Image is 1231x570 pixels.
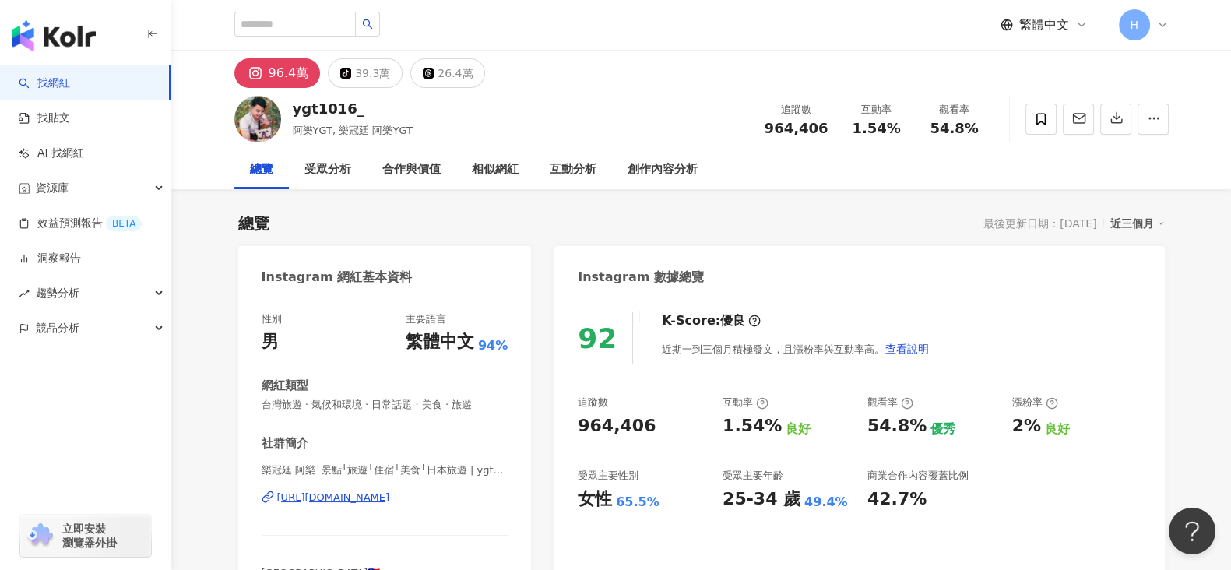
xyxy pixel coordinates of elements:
div: 性別 [262,312,282,326]
div: 互動分析 [550,160,596,179]
div: 92 [578,322,617,354]
div: 合作與價值 [382,160,441,179]
span: 台灣旅遊 · 氣候和環境 · 日常話題 · 美食 · 旅遊 [262,398,508,412]
div: 觀看率 [925,102,984,118]
span: 94% [478,337,508,354]
div: 54.8% [867,414,927,438]
span: 查看說明 [885,343,929,355]
div: 良好 [786,420,811,438]
button: 39.3萬 [328,58,403,88]
span: 樂冠廷 阿樂╵景點╵旅遊╵住宿╵美食╵日本旅遊 | ygt1016 [262,463,508,477]
div: 互動率 [723,396,768,410]
div: 26.4萬 [438,62,473,84]
div: 近三個月 [1110,213,1165,234]
div: 優良 [720,312,745,329]
div: 優秀 [930,420,955,438]
span: 54.8% [930,121,978,136]
img: chrome extension [25,523,55,548]
span: rise [19,288,30,299]
div: 漲粉率 [1012,396,1058,410]
button: 查看說明 [885,333,930,364]
div: 商業合作內容覆蓋比例 [867,469,969,483]
div: Instagram 網紅基本資料 [262,269,413,286]
a: 找貼文 [19,111,70,126]
span: 競品分析 [36,311,79,346]
div: K-Score : [662,312,761,329]
span: 立即安裝 瀏覽器外掛 [62,522,117,550]
div: 互動率 [847,102,906,118]
a: 洞察報告 [19,251,81,266]
div: 主要語言 [406,312,446,326]
div: 網紅類型 [262,378,308,394]
span: 資源庫 [36,171,69,206]
div: 繁體中文 [406,330,474,354]
div: 總覽 [238,213,269,234]
iframe: Help Scout Beacon - Open [1169,508,1215,554]
div: 受眾主要年齡 [723,469,783,483]
span: 964,406 [765,120,828,136]
div: 創作內容分析 [628,160,698,179]
div: 近期一到三個月積極發文，且漲粉率與互動率高。 [662,333,930,364]
span: 1.54% [852,121,900,136]
div: 追蹤數 [578,396,608,410]
div: 39.3萬 [355,62,390,84]
span: search [362,19,373,30]
div: 男 [262,330,279,354]
span: H [1130,16,1138,33]
div: 96.4萬 [269,62,309,84]
span: 趨勢分析 [36,276,79,311]
div: [URL][DOMAIN_NAME] [277,491,390,505]
div: 最後更新日期：[DATE] [983,217,1096,230]
div: 受眾主要性別 [578,469,638,483]
div: 觀看率 [867,396,913,410]
div: 65.5% [616,494,659,511]
div: 1.54% [723,414,782,438]
div: ygt1016_ [293,99,413,118]
img: KOL Avatar [234,96,281,142]
span: 繁體中文 [1019,16,1069,33]
div: 追蹤數 [765,102,828,118]
div: 女性 [578,487,612,512]
a: [URL][DOMAIN_NAME] [262,491,508,505]
div: 25-34 歲 [723,487,800,512]
div: 964,406 [578,414,656,438]
div: 49.4% [804,494,848,511]
div: 42.7% [867,487,927,512]
div: 受眾分析 [304,160,351,179]
div: 社群簡介 [262,435,308,452]
button: 96.4萬 [234,58,321,88]
div: 總覽 [250,160,273,179]
a: AI 找網紅 [19,146,84,161]
span: 阿樂YGT, 樂冠廷 阿樂YGT [293,125,413,136]
div: 相似網紅 [472,160,519,179]
div: Instagram 數據總覽 [578,269,704,286]
a: 效益預測報告BETA [19,216,142,231]
a: chrome extension立即安裝 瀏覽器外掛 [20,515,151,557]
div: 良好 [1045,420,1070,438]
img: logo [12,20,96,51]
div: 2% [1012,414,1041,438]
a: search找網紅 [19,76,70,91]
button: 26.4萬 [410,58,485,88]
